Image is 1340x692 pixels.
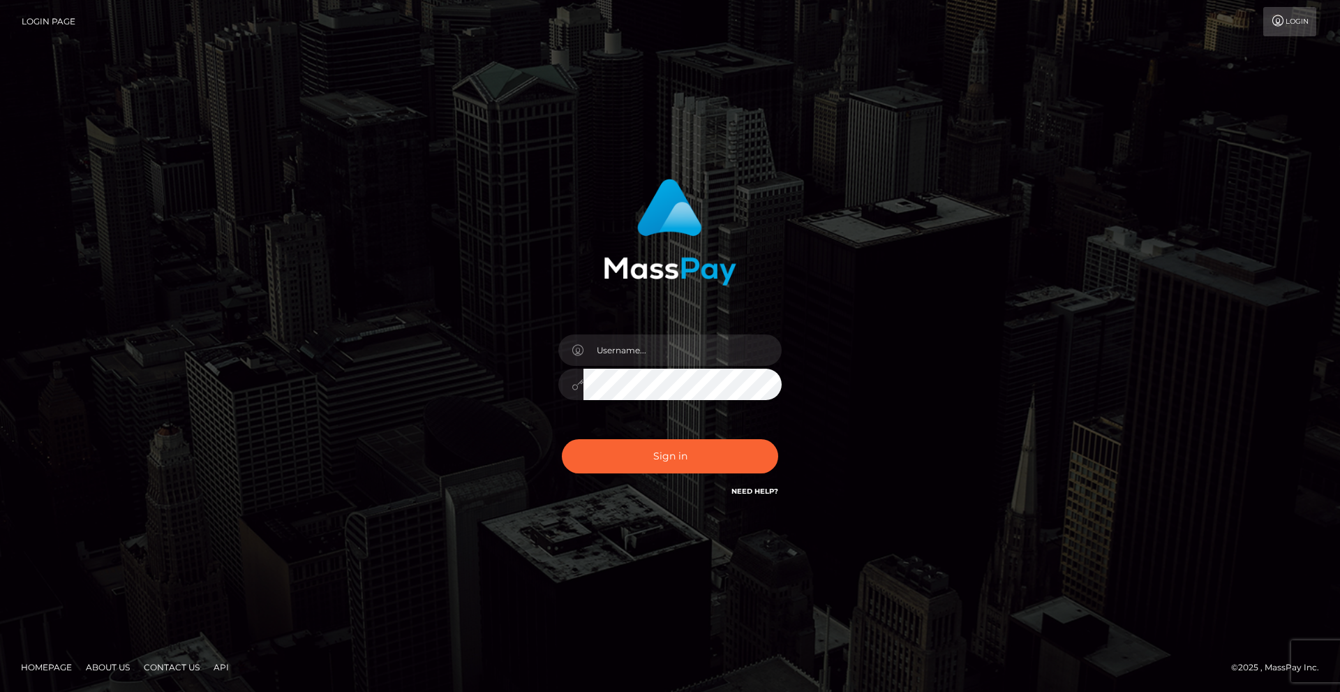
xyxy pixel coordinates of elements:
[1231,660,1330,675] div: © 2025 , MassPay Inc.
[15,656,77,678] a: Homepage
[562,439,778,473] button: Sign in
[208,656,234,678] a: API
[138,656,205,678] a: Contact Us
[22,7,75,36] a: Login Page
[583,334,782,366] input: Username...
[80,656,135,678] a: About Us
[731,487,778,496] a: Need Help?
[604,179,736,286] img: MassPay Login
[1263,7,1316,36] a: Login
